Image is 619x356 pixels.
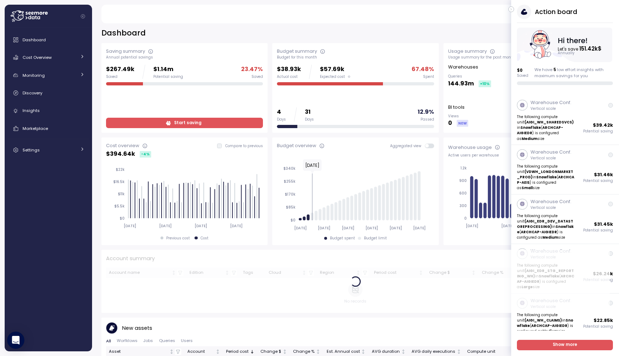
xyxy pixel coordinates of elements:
[250,349,255,354] div: Sorted descending
[106,74,134,79] div: Saved
[159,339,175,343] span: Queries
[305,162,320,168] text: [DATE]
[531,106,571,111] p: Vertical scale
[534,67,613,79] div: We have low effort insights with maximum savings for you
[106,339,111,343] span: All
[282,349,287,354] div: Not sorted
[226,348,249,355] div: Period cost
[467,348,602,355] div: Compute unit
[320,65,350,74] p: $57.69k
[448,118,452,128] p: 0
[460,203,467,208] tspan: 300
[120,216,125,221] tspan: $0
[543,329,558,333] strong: Medium
[305,117,314,122] div: Days
[241,65,263,74] p: 23.47 %
[448,104,465,111] p: BI tools
[580,45,602,52] tspan: 151.42k $
[316,349,321,354] div: Not sorted
[525,318,562,323] strong: (AIGI_WH_CLAIMS)
[584,228,613,233] p: Potential saving
[517,114,575,141] p: The following compute unit in ( ) is configured as size
[78,14,87,19] button: Collapse navigation
[584,129,613,134] p: Potential saving
[294,226,307,230] tspan: [DATE]
[537,175,557,179] strong: Snowflake
[8,33,89,47] a: Dashboard
[448,64,478,71] p: Warehouses
[517,219,574,229] strong: (AIGI_EDR_DEV_DATASTOREPROCESSING)
[501,224,514,228] tspan: [DATE]
[517,318,574,328] strong: Snowflake
[122,324,152,332] p: New assets
[7,332,24,349] div: Open Intercom Messenger
[553,340,577,350] span: Show more
[511,294,619,338] a: Warehouse Conf.Vertical scaleThe following compute unit(AIGI_WH_CLAIMS)inSnowflake(ARCHCAP-AIGIED...
[305,107,314,117] p: 31
[225,144,263,149] p: Compare to previous
[8,68,89,83] a: Monitoring
[23,108,40,113] span: Insights
[517,73,529,78] p: Saved
[413,226,426,230] tspan: [DATE]
[124,224,136,228] tspan: [DATE]
[412,65,434,74] p: 67.48 %
[291,218,296,222] tspan: $0
[521,230,557,234] strong: ARCHCAP-AIGIEDR
[284,179,296,184] tspan: $255k
[293,348,315,355] div: Change %
[448,153,605,158] div: Active users per warehouse
[260,348,281,355] div: Change $
[251,74,263,79] div: Saved
[140,151,151,158] div: -4 %
[517,164,575,191] p: The following compute unit in ( ) is configured as size
[517,340,613,350] a: Show more
[558,45,602,52] text: Let's save
[117,339,138,343] span: Worfklows
[23,55,52,60] span: Cost Overview
[531,149,571,156] p: Warehouse Conf.
[8,121,89,136] a: Marketplace
[195,224,207,228] tspan: [DATE]
[448,74,491,79] p: Queries
[201,236,208,241] div: Cost
[277,65,301,74] p: $38.93k
[459,191,467,196] tspan: 600
[448,48,487,55] div: Usage summary
[23,126,48,131] span: Marketplace
[531,248,571,255] p: Warehouse Conf.
[277,142,316,149] div: Budget overview
[511,145,619,195] a: Warehouse Conf.Vertical scaleThe following compute unit(VDWH_LONDONMARKET_PROD)inSnowflake(ARCHCA...
[459,178,467,183] tspan: 900
[277,117,286,122] div: Days
[517,169,574,179] strong: (VDWH_LONDONMARKET_PROD)
[159,224,172,228] tspan: [DATE]
[594,171,613,178] p: $ 31.46k
[460,166,467,170] tspan: 1.2k
[320,74,345,79] span: Expected cost
[277,74,301,79] div: Actual cost
[448,144,492,151] div: Warehouse usage
[532,323,568,328] strong: ARCHCAP-AIGIEDR
[531,156,571,161] p: Vertical scale
[594,221,613,228] p: $ 31.45k
[390,144,425,148] span: Aggregated view
[517,312,575,334] p: The following compute unit in ( ) is configured as size
[118,192,125,196] tspan: $11k
[277,55,434,60] div: Budget for this month
[8,143,89,157] a: Settings
[584,324,613,329] p: Potential saving
[106,142,139,149] div: Cost overview
[113,179,125,184] tspan: $16.5k
[464,216,467,221] tspan: 0
[8,86,89,100] a: Discovery
[418,107,434,117] p: 12.9 %
[277,107,286,117] p: 4
[143,339,153,343] span: Jobs
[23,90,42,96] span: Discovery
[412,348,455,355] div: AVG daily executions
[230,224,243,228] tspan: [DATE]
[531,99,571,106] p: Warehouse Conf.
[522,136,538,141] strong: Medium
[361,349,366,354] div: Not sorted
